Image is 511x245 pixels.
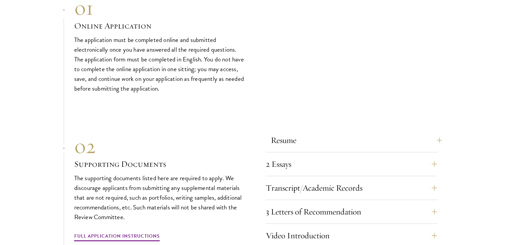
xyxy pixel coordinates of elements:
button: 3 Letters of Recommendation [266,204,437,220]
button: 2 Essays [266,156,437,172]
h3: Supporting Documents [74,158,246,170]
button: Resume [271,132,442,148]
button: Transcript/Academic Records [266,180,437,196]
button: Video Introduction [266,228,437,244]
a: Full Application Instructions [74,232,160,242]
p: The supporting documents listed here are required to apply. We discourage applicants from submitt... [74,173,246,222]
p: The application must be completed online and submitted electronically once you have answered all ... [74,35,246,93]
div: 02 [74,134,246,158]
h3: Online Application [74,20,246,32]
